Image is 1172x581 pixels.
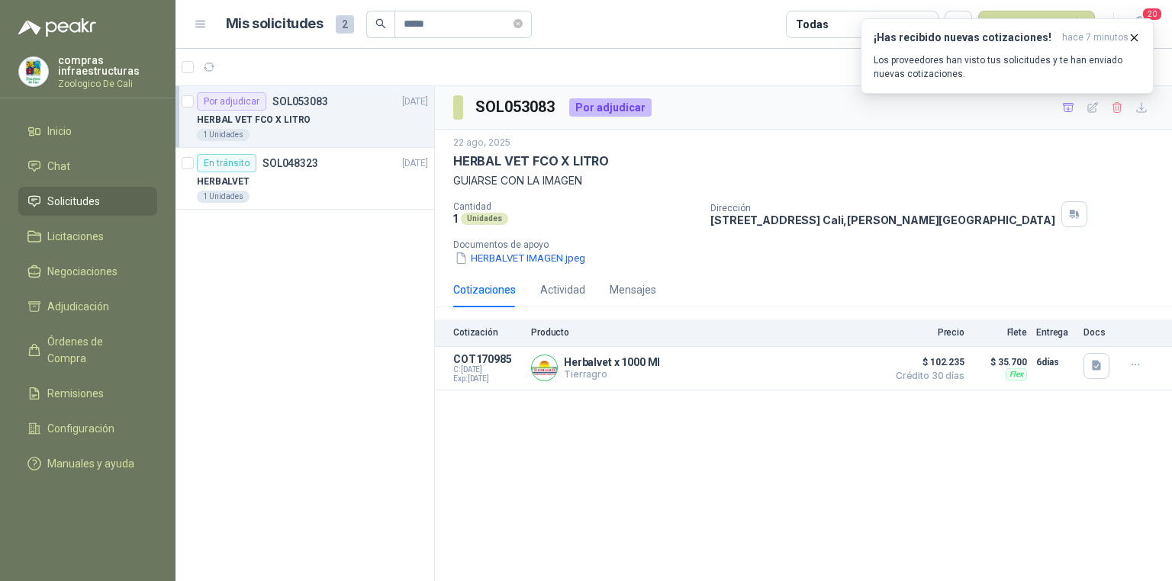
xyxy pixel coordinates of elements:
img: Company Logo [532,355,557,380]
p: HERBALVET [197,175,250,189]
span: close-circle [514,17,523,31]
a: Inicio [18,117,157,146]
span: Configuración [47,420,114,437]
img: Logo peakr [18,18,96,37]
div: 1 Unidades [197,191,250,203]
p: Zoologico De Cali [58,79,157,88]
div: Cotizaciones [453,281,516,298]
span: Adjudicación [47,298,109,315]
p: GUIARSE CON LA IMAGEN [453,172,1154,189]
button: HERBALVET IMAGEN.jpeg [453,250,587,266]
span: Licitaciones [47,228,104,245]
p: COT170985 [453,353,522,365]
button: 20 [1126,11,1154,38]
a: Configuración [18,414,157,443]
p: HERBAL VET FCO X LITRO [197,113,311,127]
p: Tierragro [564,368,660,380]
a: Por adjudicarSOL053083[DATE] HERBAL VET FCO X LITRO1 Unidades [175,86,434,148]
span: Solicitudes [47,193,100,210]
button: Nueva solicitud [978,11,1095,38]
p: 1 [453,212,458,225]
div: Unidades [461,213,508,225]
span: Crédito 30 días [888,371,964,380]
a: Solicitudes [18,187,157,216]
span: 2 [336,15,354,34]
p: SOL048323 [262,158,318,169]
span: hace 7 minutos [1062,31,1129,44]
p: Precio [888,327,964,338]
div: Actividad [540,281,585,298]
div: Por adjudicar [569,98,652,117]
p: HERBAL VET FCO X LITRO [453,153,609,169]
div: Todas [796,16,828,33]
a: Órdenes de Compra [18,327,157,373]
p: Producto [531,327,879,338]
a: Remisiones [18,379,157,408]
h3: ¡Has recibido nuevas cotizaciones! [874,31,1056,44]
span: Órdenes de Compra [47,333,143,367]
p: Entrega [1036,327,1074,338]
button: ¡Has recibido nuevas cotizaciones!hace 7 minutos Los proveedores han visto tus solicitudes y te h... [861,18,1154,94]
p: Los proveedores han visto tus solicitudes y te han enviado nuevas cotizaciones. [874,53,1141,81]
span: Inicio [47,123,72,140]
div: Flex [1006,368,1027,380]
h3: SOL053083 [475,95,557,119]
span: 20 [1141,7,1163,21]
span: $ 102.235 [888,353,964,371]
p: $ 35.700 [974,353,1027,371]
p: Documentos de apoyo [453,239,1166,250]
p: SOL053083 [272,96,328,107]
span: Chat [47,158,70,175]
span: Remisiones [47,385,104,402]
p: 22 ago, 2025 [453,136,510,150]
div: En tránsito [197,154,256,172]
p: Herbalvet x 1000 Ml [564,356,660,368]
a: Chat [18,152,157,181]
a: Manuales y ayuda [18,449,157,478]
img: Company Logo [19,57,48,86]
p: Cotización [453,327,522,338]
p: Cantidad [453,201,698,212]
p: Flete [974,327,1027,338]
div: Por adjudicar [197,92,266,111]
span: Negociaciones [47,263,118,280]
div: 1 Unidades [197,129,250,141]
a: Licitaciones [18,222,157,251]
p: Dirección [710,203,1055,213]
h1: Mis solicitudes [226,13,324,35]
a: Negociaciones [18,257,157,286]
span: Exp: [DATE] [453,374,522,384]
a: En tránsitoSOL048323[DATE] HERBALVET1 Unidades [175,148,434,210]
span: search [375,18,386,29]
p: Docs [1083,327,1114,338]
span: close-circle [514,19,523,28]
p: [STREET_ADDRESS] Cali , [PERSON_NAME][GEOGRAPHIC_DATA] [710,213,1055,226]
div: Mensajes [610,281,656,298]
p: [DATE] [402,95,428,109]
p: 6 días [1036,353,1074,371]
span: Manuales y ayuda [47,455,134,472]
a: Adjudicación [18,292,157,321]
p: compras infraestructuras [58,55,157,76]
span: C: [DATE] [453,365,522,374]
p: [DATE] [402,156,428,171]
